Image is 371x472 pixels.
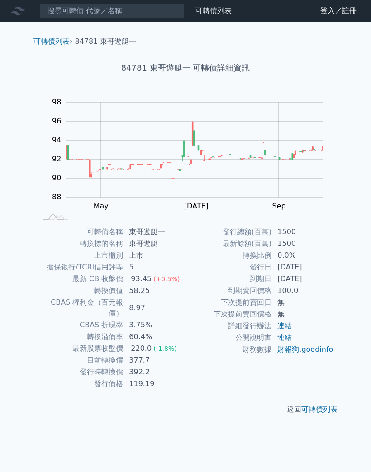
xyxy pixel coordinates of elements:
[124,250,185,261] td: 上市
[272,261,334,273] td: [DATE]
[185,261,272,273] td: 發行日
[272,285,334,297] td: 100.0
[52,174,61,182] tspan: 90
[185,226,272,238] td: 發行總額(百萬)
[185,308,272,320] td: 下次提前賣回價格
[52,117,61,125] tspan: 96
[272,297,334,308] td: 無
[124,226,185,238] td: 東哥遊艇一
[272,273,334,285] td: [DATE]
[94,202,109,210] tspan: May
[52,98,61,106] tspan: 98
[277,321,292,330] a: 連結
[185,320,272,332] td: 詳細發行辦法
[37,366,124,378] td: 發行時轉換價
[153,345,177,352] span: (-1.8%)
[37,250,124,261] td: 上市櫃別
[272,226,334,238] td: 1500
[26,61,345,74] h1: 84781 東哥遊艇一 可轉債詳細資訊
[33,36,72,47] li: ›
[66,122,323,179] g: Series
[52,193,61,201] tspan: 88
[124,285,185,297] td: 58.25
[37,261,124,273] td: 擔保銀行/TCRI信用評等
[195,6,232,15] a: 可轉債列表
[124,378,185,390] td: 119.19
[124,297,185,319] td: 8.97
[129,343,153,354] div: 220.0
[272,308,334,320] td: 無
[37,238,124,250] td: 轉換標的名稱
[124,354,185,366] td: 377.7
[37,226,124,238] td: 可轉債名稱
[124,366,185,378] td: 392.2
[48,98,337,210] g: Chart
[313,4,364,18] a: 登入／註冊
[185,285,272,297] td: 到期賣回價格
[185,332,272,344] td: 公開說明書
[272,202,285,210] tspan: Sep
[185,238,272,250] td: 最新餘額(百萬)
[33,37,70,46] a: 可轉債列表
[153,275,180,283] span: (+0.5%)
[301,345,333,354] a: goodinfo
[129,274,153,284] div: 93.45
[185,344,272,355] td: 財務數據
[277,345,299,354] a: 財報狗
[26,404,345,415] p: 返回
[37,319,124,331] td: CBAS 折現率
[272,238,334,250] td: 1500
[272,344,334,355] td: ,
[37,354,124,366] td: 目前轉換價
[75,36,137,47] li: 84781 東哥遊艇一
[37,331,124,343] td: 轉換溢價率
[124,319,185,331] td: 3.75%
[124,331,185,343] td: 60.4%
[37,297,124,319] td: CBAS 權利金（百元報價）
[277,333,292,342] a: 連結
[40,3,185,19] input: 搜尋可轉債 代號／名稱
[124,238,185,250] td: 東哥遊艇
[272,250,334,261] td: 0.0%
[185,273,272,285] td: 到期日
[37,285,124,297] td: 轉換價值
[185,250,272,261] td: 轉換比例
[37,343,124,354] td: 最新股票收盤價
[52,136,61,144] tspan: 94
[37,273,124,285] td: 最新 CB 收盤價
[37,378,124,390] td: 發行價格
[301,405,338,414] a: 可轉債列表
[184,202,209,210] tspan: [DATE]
[52,155,61,163] tspan: 92
[124,261,185,273] td: 5
[185,297,272,308] td: 下次提前賣回日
